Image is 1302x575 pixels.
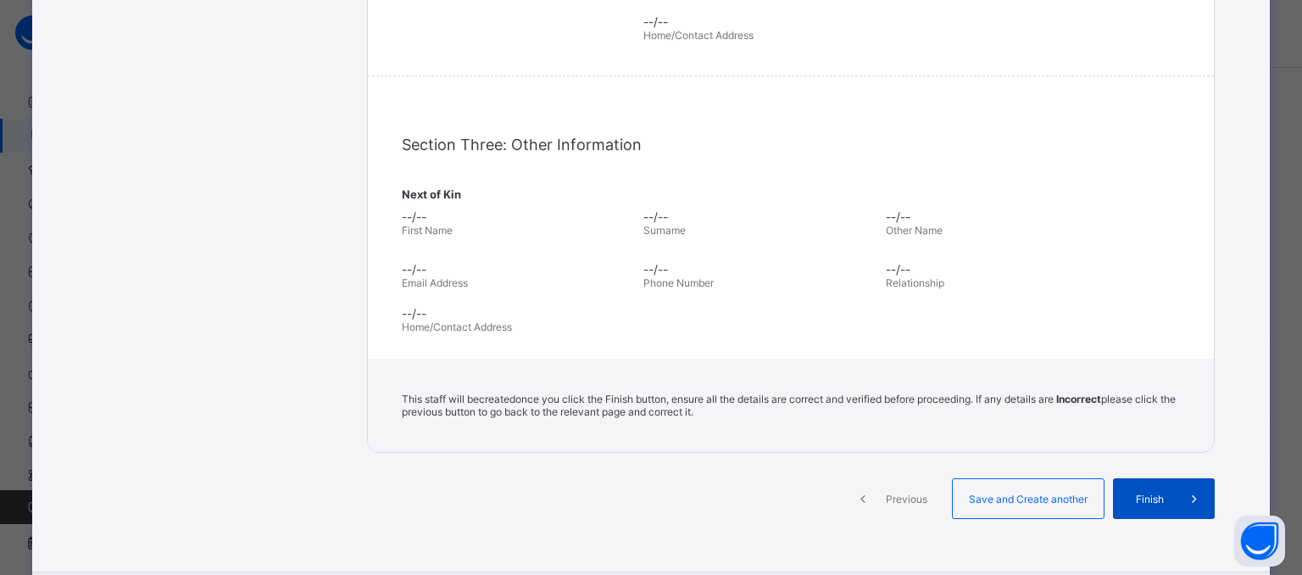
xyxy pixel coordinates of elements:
[883,493,930,505] span: Previous
[402,262,635,276] span: --/--
[643,276,714,289] span: Phone Number
[886,224,943,237] span: Other Name
[402,276,468,289] span: Email Address
[402,321,512,333] span: Home/Contact Address
[402,136,642,154] span: Section Three: Other Information
[402,393,1176,418] span: This staff will be created once you click the Finish button, ensure all the details are correct a...
[965,493,1091,505] span: Save and Create another
[643,14,1188,29] span: --/--
[886,276,944,289] span: Relationship
[1234,516,1285,567] button: Open asap
[643,29,754,42] span: Home/Contact Address
[643,209,876,224] span: --/--
[886,262,1119,276] span: --/--
[643,224,686,237] span: Surname
[402,306,1180,321] span: --/--
[402,224,453,237] span: First Name
[402,187,1180,201] span: Next of Kin
[643,262,876,276] span: --/--
[886,209,1119,224] span: --/--
[1056,393,1101,405] b: Incorrect
[1126,493,1174,505] span: Finish
[402,209,635,224] span: --/--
